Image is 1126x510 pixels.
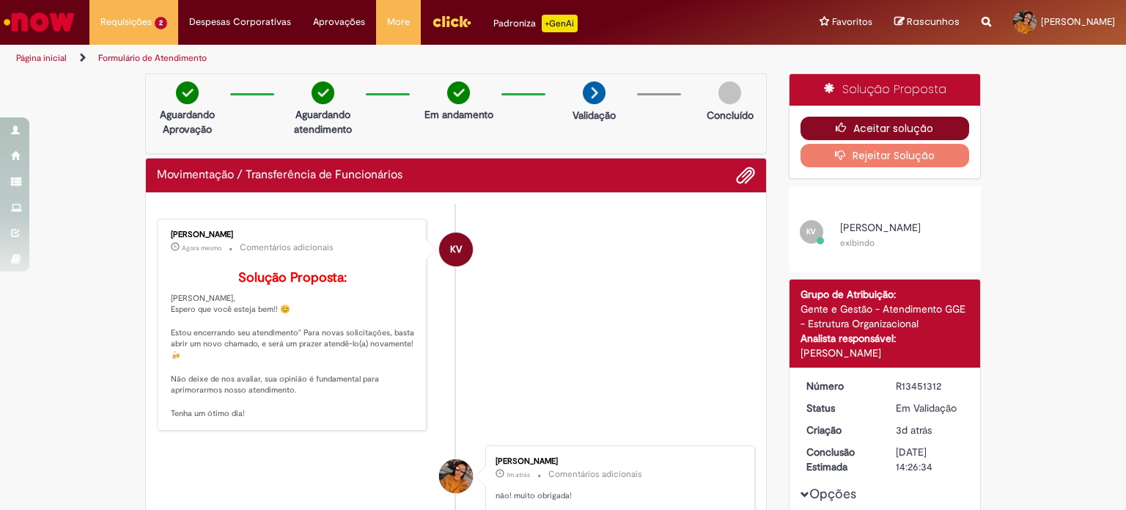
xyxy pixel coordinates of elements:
a: Rascunhos [894,15,960,29]
img: check-circle-green.png [176,81,199,104]
div: Solução Proposta [790,74,981,106]
p: não! muito obrigada! [496,490,740,502]
img: ServiceNow [1,7,77,37]
button: Adicionar anexos [736,166,755,185]
dt: Conclusão Estimada [795,445,886,474]
div: [DATE] 14:26:34 [896,445,964,474]
div: Em Validação [896,401,964,415]
time: 29/08/2025 13:16:20 [182,244,221,252]
dt: Número [795,379,886,393]
h2: Movimentação / Transferência de Funcionários Histórico de tíquete [157,169,402,182]
div: R13451312 [896,379,964,393]
time: 27/08/2025 10:07:07 [896,423,932,437]
button: Rejeitar Solução [801,144,970,167]
span: [PERSON_NAME] [840,221,921,234]
div: [PERSON_NAME] [496,457,740,466]
small: Comentários adicionais [240,241,334,254]
span: KV [806,227,816,236]
img: check-circle-green.png [312,81,334,104]
img: check-circle-green.png [447,81,470,104]
span: 1m atrás [507,470,530,479]
p: Concluído [707,108,754,123]
time: 29/08/2025 13:15:40 [507,470,530,479]
p: Aguardando atendimento [287,107,358,136]
span: Rascunhos [907,15,960,29]
div: Grupo de Atribuição: [801,287,970,302]
div: [PERSON_NAME] [171,230,415,239]
button: Aceitar solução [801,117,970,140]
div: [PERSON_NAME] [801,346,970,360]
span: 2 [155,17,167,29]
small: exibindo [840,237,875,249]
div: undefined Online [439,233,473,266]
img: arrow-next.png [583,81,606,104]
span: [PERSON_NAME] [1041,15,1115,28]
small: Comentários adicionais [548,468,642,481]
p: Em andamento [424,107,493,122]
div: Mercia Mayra Meneses Ferreira [439,459,473,493]
span: Agora mesmo [182,244,221,252]
span: More [387,15,410,29]
b: Solução Proposta: [238,269,347,286]
span: 3d atrás [896,423,932,437]
span: Aprovações [313,15,365,29]
span: KV [450,232,462,267]
p: Validação [573,108,616,123]
p: +GenAi [542,15,578,32]
p: Aguardando Aprovação [152,107,223,136]
dt: Criação [795,423,886,437]
div: Analista responsável: [801,331,970,346]
span: Favoritos [832,15,872,29]
div: 27/08/2025 10:07:07 [896,423,964,437]
a: Formulário de Atendimento [98,52,207,64]
div: Padroniza [493,15,578,32]
span: Requisições [100,15,152,29]
dt: Status [795,401,886,415]
img: click_logo_yellow_360x200.png [432,10,471,32]
img: img-circle-grey.png [718,81,741,104]
span: Despesas Corporativas [189,15,291,29]
div: Gente e Gestão - Atendimento GGE - Estrutura Organizacional [801,302,970,331]
ul: Trilhas de página [11,45,740,72]
p: [PERSON_NAME], Espero que você esteja bem!! 😊 Estou encerrando seu atendimento" Para novas solici... [171,271,415,420]
a: Página inicial [16,52,67,64]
